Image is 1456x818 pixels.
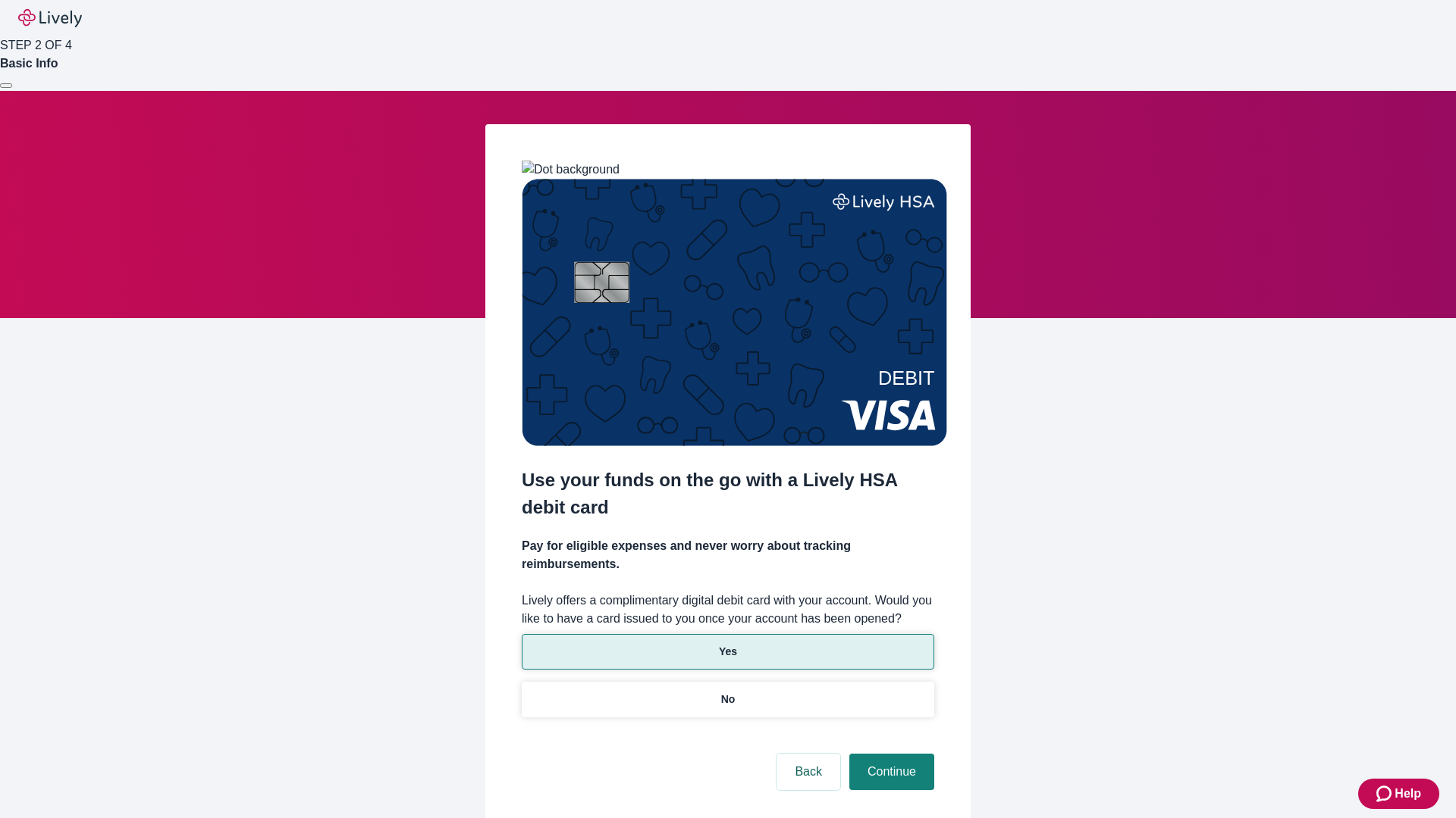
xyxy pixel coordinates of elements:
[777,754,840,790] button: Back
[522,537,934,573] h4: Pay for eligible expenses and never worry about tracking reimbursements.
[522,179,947,446] img: Debit card
[522,592,934,628] label: Lively offers a complimentary digital debit card with your account. Would you like to have a card...
[1358,779,1439,809] button: Zendesk support iconHelp
[849,754,934,790] button: Continue
[522,161,620,179] img: Dot background
[1376,785,1395,803] svg: Zendesk support icon
[719,644,737,660] p: Yes
[18,9,82,27] img: Lively
[522,682,934,717] button: No
[522,467,934,521] h2: Use your funds on the go with a Lively HSA debit card
[1395,785,1421,803] span: Help
[721,692,736,707] p: No
[522,634,934,670] button: Yes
